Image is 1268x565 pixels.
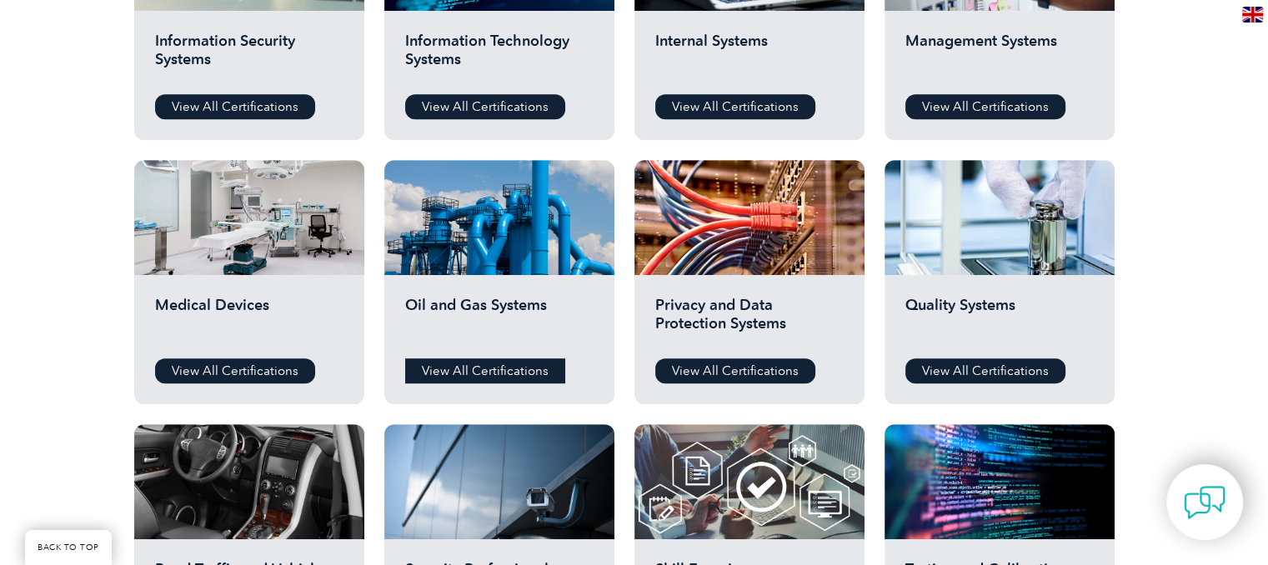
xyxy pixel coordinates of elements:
[405,94,565,119] a: View All Certifications
[655,358,815,383] a: View All Certifications
[155,94,315,119] a: View All Certifications
[655,296,844,346] h2: Privacy and Data Protection Systems
[905,296,1094,346] h2: Quality Systems
[655,94,815,119] a: View All Certifications
[405,32,594,82] h2: Information Technology Systems
[155,358,315,383] a: View All Certifications
[405,358,565,383] a: View All Certifications
[155,32,343,82] h2: Information Security Systems
[905,358,1065,383] a: View All Certifications
[25,530,112,565] a: BACK TO TOP
[1242,7,1263,22] img: en
[905,94,1065,119] a: View All Certifications
[905,32,1094,82] h2: Management Systems
[405,296,594,346] h2: Oil and Gas Systems
[655,32,844,82] h2: Internal Systems
[1184,482,1225,523] img: contact-chat.png
[155,296,343,346] h2: Medical Devices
